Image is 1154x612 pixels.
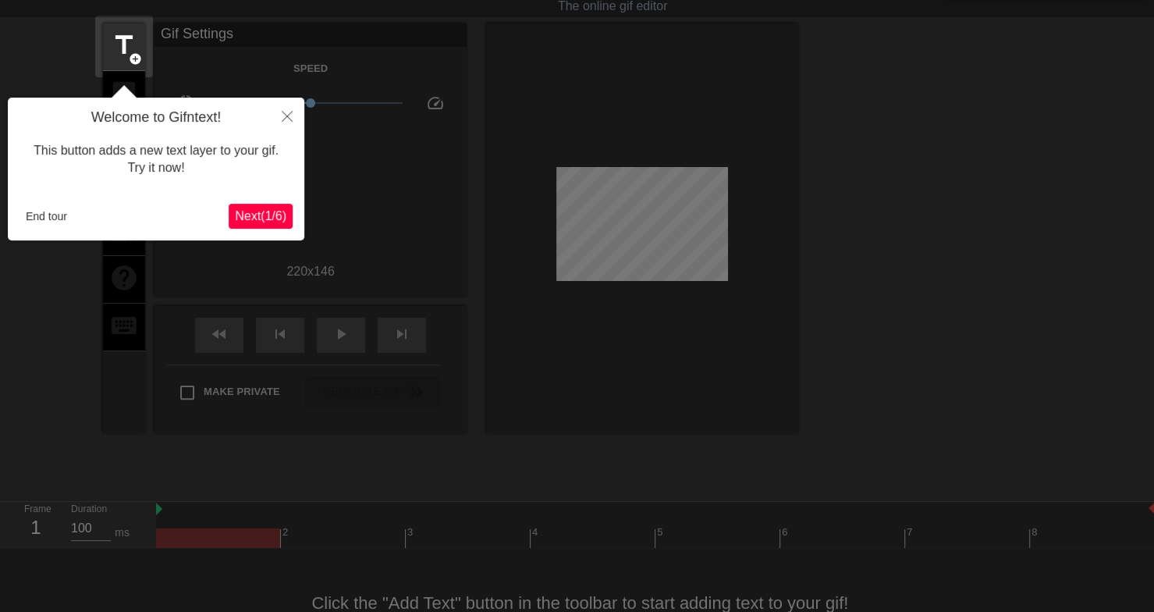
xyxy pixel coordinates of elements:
span: Next ( 1 / 6 ) [235,209,286,222]
button: Next [229,204,293,229]
button: End tour [20,205,73,228]
h4: Welcome to Gifntext! [20,109,293,126]
div: This button adds a new text layer to your gif. Try it now! [20,126,293,193]
button: Close [270,98,304,133]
